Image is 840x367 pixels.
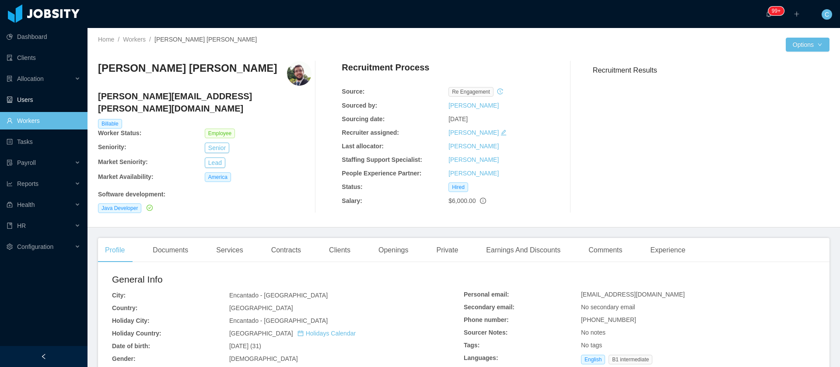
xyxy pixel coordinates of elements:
[322,238,357,262] div: Clients
[98,129,141,136] b: Worker Status:
[342,61,429,73] h4: Recruitment Process
[497,88,503,94] i: icon: history
[112,330,161,337] b: Holiday Country:
[480,198,486,204] span: info-circle
[342,102,377,109] b: Sourced by:
[229,343,261,350] span: [DATE] (31)
[609,355,652,364] span: B1 intermediate
[766,11,772,17] i: icon: bell
[464,342,479,349] b: Tags:
[98,173,154,180] b: Market Availability:
[17,243,53,250] span: Configuration
[112,343,150,350] b: Date of birth:
[500,129,507,136] i: icon: edit
[7,202,13,208] i: icon: medicine-box
[205,172,231,182] span: America
[17,159,36,166] span: Payroll
[229,330,356,337] span: [GEOGRAPHIC_DATA]
[448,129,499,136] a: [PERSON_NAME]
[17,201,35,208] span: Health
[209,238,250,262] div: Services
[464,304,514,311] b: Secondary email:
[112,273,464,287] h2: General Info
[448,87,493,97] span: re engagement
[7,181,13,187] i: icon: line-chart
[464,329,507,336] b: Sourcer Notes:
[205,157,225,168] button: Lead
[342,156,422,163] b: Staffing Support Specialist:
[98,36,114,43] a: Home
[464,316,509,323] b: Phone number:
[371,238,416,262] div: Openings
[112,304,137,311] b: Country:
[7,112,80,129] a: icon: userWorkers
[825,9,829,20] span: C
[98,143,126,150] b: Seniority:
[98,90,311,115] h4: [PERSON_NAME][EMAIL_ADDRESS][PERSON_NAME][DOMAIN_NAME]
[342,88,364,95] b: Source:
[264,238,308,262] div: Contracts
[581,316,636,323] span: [PHONE_NUMBER]
[342,129,399,136] b: Recruiter assigned:
[448,102,499,109] a: [PERSON_NAME]
[794,11,800,17] i: icon: plus
[112,292,126,299] b: City:
[287,61,311,86] img: 5f3bd000-2dbe-11eb-b48d-03f1da6ed114_674618b584790-400w.png
[448,115,468,122] span: [DATE]
[98,238,132,262] div: Profile
[7,244,13,250] i: icon: setting
[342,170,421,177] b: People Experience Partner:
[342,183,362,190] b: Status:
[644,238,693,262] div: Experience
[430,238,465,262] div: Private
[448,170,499,177] a: [PERSON_NAME]
[786,38,829,52] button: Optionsicon: down
[112,317,150,324] b: Holiday City:
[593,65,829,76] h3: Recruitment Results
[342,143,384,150] b: Last allocator:
[342,197,362,204] b: Salary:
[229,292,328,299] span: Encantado - [GEOGRAPHIC_DATA]
[342,115,385,122] b: Sourcing date:
[7,133,80,150] a: icon: profileTasks
[464,291,509,298] b: Personal email:
[205,129,235,138] span: Employee
[229,355,298,362] span: [DEMOGRAPHIC_DATA]
[7,49,80,66] a: icon: auditClients
[448,143,499,150] a: [PERSON_NAME]
[7,91,80,108] a: icon: robotUsers
[229,304,293,311] span: [GEOGRAPHIC_DATA]
[581,329,605,336] span: No notes
[17,222,26,229] span: HR
[448,182,468,192] span: Hired
[297,330,356,337] a: icon: calendarHolidays Calendar
[464,354,498,361] b: Languages:
[146,238,195,262] div: Documents
[448,197,476,204] span: $6,000.00
[17,75,44,82] span: Allocation
[7,223,13,229] i: icon: book
[581,341,815,350] div: No tags
[479,238,567,262] div: Earnings And Discounts
[581,291,685,298] span: [EMAIL_ADDRESS][DOMAIN_NAME]
[123,36,146,43] a: Workers
[297,330,304,336] i: icon: calendar
[581,238,629,262] div: Comments
[147,205,153,211] i: icon: check-circle
[154,36,257,43] span: [PERSON_NAME] [PERSON_NAME]
[768,7,784,15] sup: 201
[7,160,13,166] i: icon: file-protect
[118,36,119,43] span: /
[112,355,136,362] b: Gender:
[98,203,141,213] span: Java Developer
[581,355,605,364] span: English
[98,61,277,75] h3: [PERSON_NAME] [PERSON_NAME]
[98,191,165,198] b: Software development :
[7,76,13,82] i: icon: solution
[145,204,153,211] a: icon: check-circle
[149,36,151,43] span: /
[98,158,148,165] b: Market Seniority:
[581,304,635,311] span: No secondary email
[205,143,229,153] button: Senior
[448,156,499,163] a: [PERSON_NAME]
